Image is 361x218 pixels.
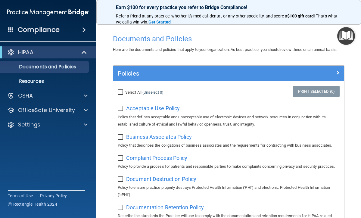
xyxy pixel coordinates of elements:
[125,90,142,95] span: Select All
[126,105,180,111] span: Acceptable Use Policy
[18,121,40,128] p: Settings
[8,201,57,207] span: Ⓒ Rectangle Health 2024
[118,114,340,128] p: Policy that defines acceptable and unacceptable use of electronic devices and network resources i...
[118,163,340,170] p: Policy to provide a process for patients and responsible parties to make complaints concerning pr...
[118,184,340,198] p: Policy to ensure practice properly destroys Protected Health Information ('PHI') and electronic P...
[8,193,33,199] a: Terms of Use
[118,70,282,77] h5: Policies
[4,64,86,70] p: Documents and Policies
[113,35,344,43] h4: Documents and Policies
[113,47,337,52] span: Here are the documents and policies that apply to your organization. As best practice, you should...
[118,142,340,149] p: Policy that describes the obligations of business associates and the requirements for contracting...
[126,204,204,210] span: Documentation Retention Policy
[126,134,192,140] span: Business Associates Policy
[18,49,33,56] p: HIPAA
[7,121,88,128] a: Settings
[18,107,75,114] p: OfficeSafe University
[337,27,355,45] button: Open Resource Center
[148,20,172,24] a: Get Started
[18,92,33,99] p: OSHA
[7,6,89,18] img: PMB logo
[40,193,67,199] a: Privacy Policy
[116,5,341,10] p: Earn $100 for every practice you refer to Bridge Compliance!
[116,14,287,18] span: Refer a friend at any practice, whether it's medical, dental, or any other speciality, and score a
[18,26,60,34] h4: Compliance
[287,14,314,18] strong: $100 gift card
[7,92,88,99] a: OSHA
[7,107,88,114] a: OfficeSafe University
[116,14,338,24] span: ! That's what we call a win-win.
[4,78,86,84] p: Resources
[126,155,187,161] span: Complaint Process Policy
[148,20,171,24] strong: Get Started
[126,176,196,182] span: Document Destruction Policy
[118,90,125,95] input: Select All (Unselect 0)
[293,86,340,97] a: Print Selected (0)
[7,49,87,56] a: HIPAA
[118,69,340,78] a: Policies
[142,90,163,95] a: (Unselect 0)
